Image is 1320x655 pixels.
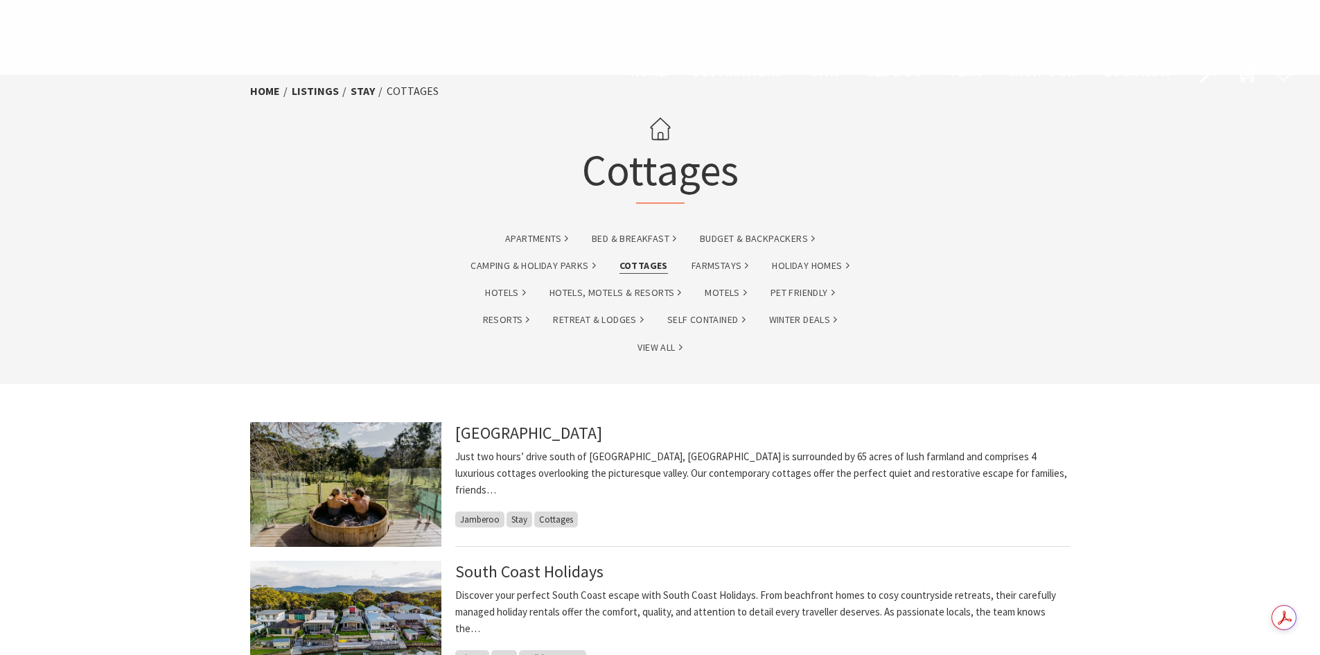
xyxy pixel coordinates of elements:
a: Winter Deals [769,312,838,328]
span: See & Do [868,63,922,80]
a: Pet Friendly [771,285,835,301]
a: Resorts [483,312,530,328]
nav: Main Menu [617,61,1184,84]
a: View All [637,340,682,356]
a: Retreat & Lodges [553,312,643,328]
span: Stay [507,512,532,527]
a: [GEOGRAPHIC_DATA] [455,422,602,444]
span: Plan [951,63,982,80]
span: What’s On [1009,63,1077,80]
a: Motels [705,285,746,301]
img: Relax in the Plunge Pool [250,422,441,547]
a: Self Contained [667,312,746,328]
p: Just two hours’ drive south of [GEOGRAPHIC_DATA], [GEOGRAPHIC_DATA] is surrounded by 65 acres of ... [455,448,1071,498]
h1: Cottages [582,107,739,204]
a: Holiday Homes [772,258,849,274]
a: Apartments [505,231,568,247]
p: Discover your perfect South Coast escape with South Coast Holidays. From beachfront homes to cosy... [455,587,1071,637]
span: Stay [810,63,841,80]
a: Budget & backpackers [700,231,815,247]
a: Farmstays [692,258,749,274]
span: Destinations [694,63,782,80]
a: South Coast Holidays [455,561,604,582]
a: Cottages [619,258,668,274]
a: Hotels, Motels & Resorts [549,285,682,301]
span: Home [631,63,666,80]
a: Bed & Breakfast [592,231,676,247]
span: Jamberoo [455,512,504,527]
span: Cottages [534,512,578,527]
span: Book now [1105,63,1170,80]
a: Camping & Holiday Parks [470,258,595,274]
a: Hotels [485,285,525,301]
